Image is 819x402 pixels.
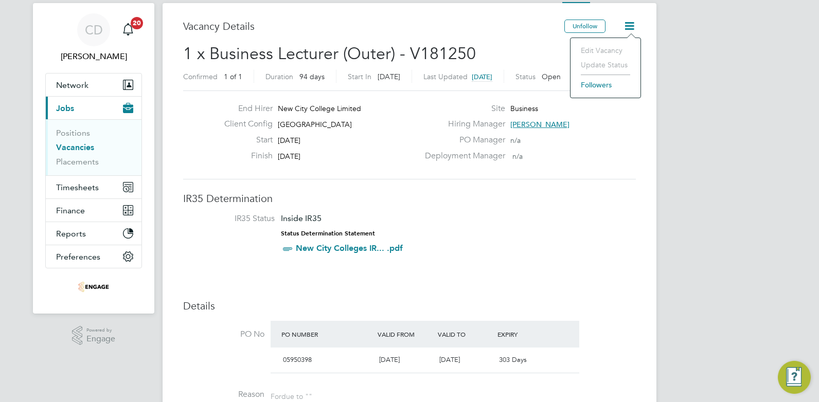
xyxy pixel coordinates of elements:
[216,103,273,114] label: End Hirer
[45,13,142,63] a: CD[PERSON_NAME]
[216,119,273,130] label: Client Config
[216,135,273,145] label: Start
[423,72,468,81] label: Last Updated
[265,72,293,81] label: Duration
[131,17,143,29] span: 20
[378,72,400,81] span: [DATE]
[296,243,403,253] a: New City Colleges IR... .pdf
[33,3,154,314] nav: Main navigation
[472,72,492,81] span: [DATE]
[278,120,352,129] span: [GEOGRAPHIC_DATA]
[278,104,361,113] span: New City College Limited
[183,299,636,313] h3: Details
[183,329,264,340] label: PO No
[183,72,218,81] label: Confirmed
[86,335,115,343] span: Engage
[512,152,523,161] span: n/a
[45,279,142,295] a: Go to home page
[271,389,312,401] div: For due to ""
[46,176,141,198] button: Timesheets
[419,135,505,145] label: PO Manager
[278,136,300,145] span: [DATE]
[56,128,90,138] a: Positions
[435,325,495,343] div: Valid To
[375,325,435,343] div: Valid From
[510,104,538,113] span: Business
[56,157,99,167] a: Placements
[193,213,275,224] label: IR35 Status
[183,44,476,64] span: 1 x Business Lecturer (Outer) - V181250
[216,151,273,161] label: Finish
[78,279,109,295] img: omniapeople-logo-retina.png
[56,252,100,262] span: Preferences
[576,78,635,92] li: Followers
[56,229,86,239] span: Reports
[183,192,636,205] h3: IR35 Determination
[46,97,141,119] button: Jobs
[56,103,74,113] span: Jobs
[281,213,322,223] span: Inside IR35
[515,72,536,81] label: Status
[576,58,635,72] li: Update Status
[419,103,505,114] label: Site
[542,72,561,81] span: Open
[348,72,371,81] label: Start In
[279,325,375,343] div: PO Number
[576,43,635,58] li: Edit Vacancy
[85,23,103,36] span: CD
[564,20,606,33] button: Unfollow
[281,230,375,237] strong: Status Determination Statement
[379,355,400,364] span: [DATE]
[46,199,141,222] button: Finance
[46,119,141,175] div: Jobs
[72,326,116,345] a: Powered byEngage
[778,361,811,394] button: Engage Resource Center
[46,74,141,96] button: Network
[45,50,142,63] span: Claire Duggan
[419,119,505,130] label: Hiring Manager
[118,13,138,46] a: 20
[278,152,300,161] span: [DATE]
[86,326,115,335] span: Powered by
[439,355,460,364] span: [DATE]
[56,182,99,192] span: Timesheets
[510,136,521,145] span: n/a
[224,72,242,81] span: 1 of 1
[183,20,564,33] h3: Vacancy Details
[56,142,94,152] a: Vacancies
[499,355,527,364] span: 303 Days
[183,389,264,400] label: Reason
[46,222,141,245] button: Reports
[495,325,555,343] div: Expiry
[56,206,85,215] span: Finance
[299,72,325,81] span: 94 days
[56,80,88,90] span: Network
[510,120,569,129] span: [PERSON_NAME]
[46,245,141,268] button: Preferences
[283,355,312,364] span: 05950398
[419,151,505,161] label: Deployment Manager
